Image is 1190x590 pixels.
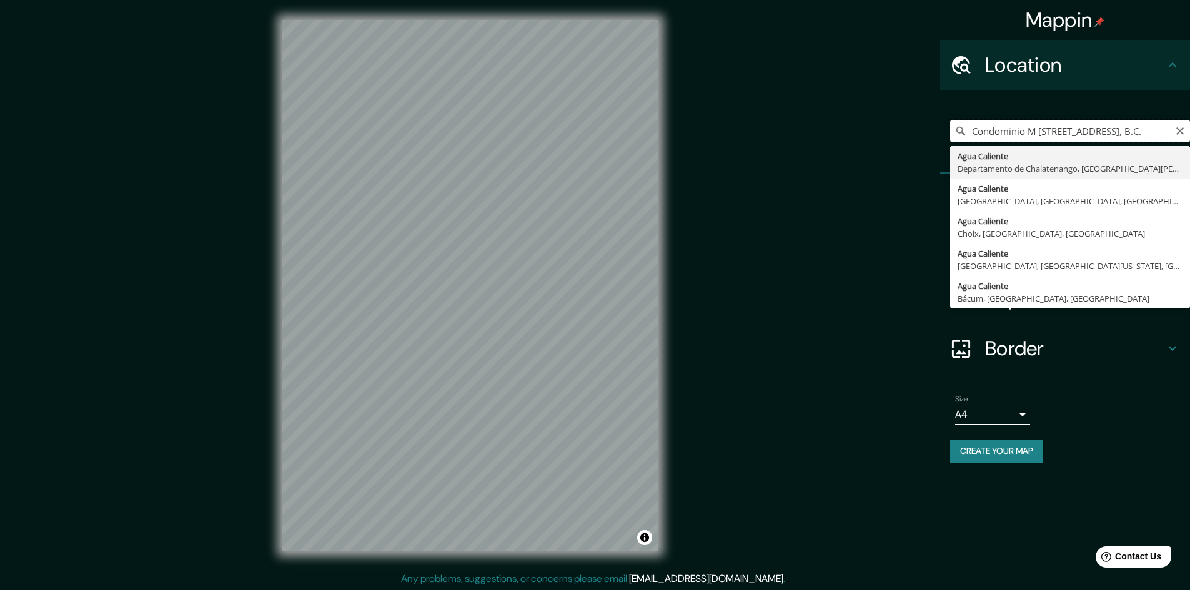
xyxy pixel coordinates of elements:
div: Agua Caliente [958,215,1183,227]
div: Agua Caliente [958,182,1183,195]
h4: Mappin [1026,7,1105,32]
img: pin-icon.png [1094,17,1104,27]
h4: Border [985,336,1165,361]
label: Size [955,394,968,405]
iframe: Help widget launcher [1079,541,1176,576]
div: A4 [955,405,1030,425]
div: Border [940,323,1190,373]
div: . [785,571,787,586]
div: Bácum, [GEOGRAPHIC_DATA], [GEOGRAPHIC_DATA] [958,292,1183,305]
h4: Location [985,52,1165,77]
canvas: Map [282,20,658,551]
div: Location [940,40,1190,90]
div: [GEOGRAPHIC_DATA], [GEOGRAPHIC_DATA], [GEOGRAPHIC_DATA] [958,195,1183,207]
button: Clear [1175,124,1185,136]
div: Layout [940,273,1190,323]
h4: Layout [985,286,1165,311]
div: . [787,571,790,586]
div: Agua Caliente [958,280,1183,292]
a: [EMAIL_ADDRESS][DOMAIN_NAME] [629,572,783,585]
button: Toggle attribution [637,530,652,545]
div: Choix, [GEOGRAPHIC_DATA], [GEOGRAPHIC_DATA] [958,227,1183,240]
div: [GEOGRAPHIC_DATA], [GEOGRAPHIC_DATA][US_STATE], [GEOGRAPHIC_DATA] [958,260,1183,272]
div: Agua Caliente [958,247,1183,260]
input: Pick your city or area [950,120,1190,142]
div: Agua Caliente [958,150,1183,162]
p: Any problems, suggestions, or concerns please email . [401,571,785,586]
div: Pins [940,174,1190,224]
button: Create your map [950,440,1043,463]
div: Style [940,224,1190,273]
div: Departamento de Chalatenango, [GEOGRAPHIC_DATA][PERSON_NAME] [958,162,1183,175]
